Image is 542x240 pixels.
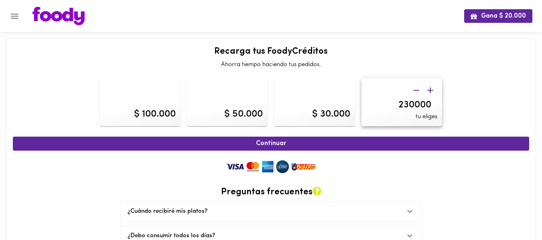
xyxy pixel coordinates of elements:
div: $ 30.000 [312,107,350,121]
span: Gana $ 20.000 [471,12,526,20]
span: tu eliges [416,113,437,121]
p: Ahorra tiempo haciendo tus pedidos. [13,61,529,69]
div: ¿Debo consumir todos los días? [128,232,400,240]
div: $ 50.000 [224,107,263,121]
button: Gana $ 20.000 [464,9,532,22]
h2: Recarga tus FoodyCréditos [13,47,529,56]
img: medios-de-pago.png [223,159,319,175]
button: Continuar [13,137,529,151]
img: logo.png [32,7,85,25]
h2: Preguntas frecuentes [121,187,422,197]
div: $ 100.000 [134,107,176,121]
button: Menu [5,6,24,26]
div: ¿Cuándo recibiré mis platos? [121,202,421,221]
input: $ 0 [366,99,437,111]
div: ¿Cuándo recibiré mis platos? [128,207,400,216]
span: Continuar [22,140,520,147]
